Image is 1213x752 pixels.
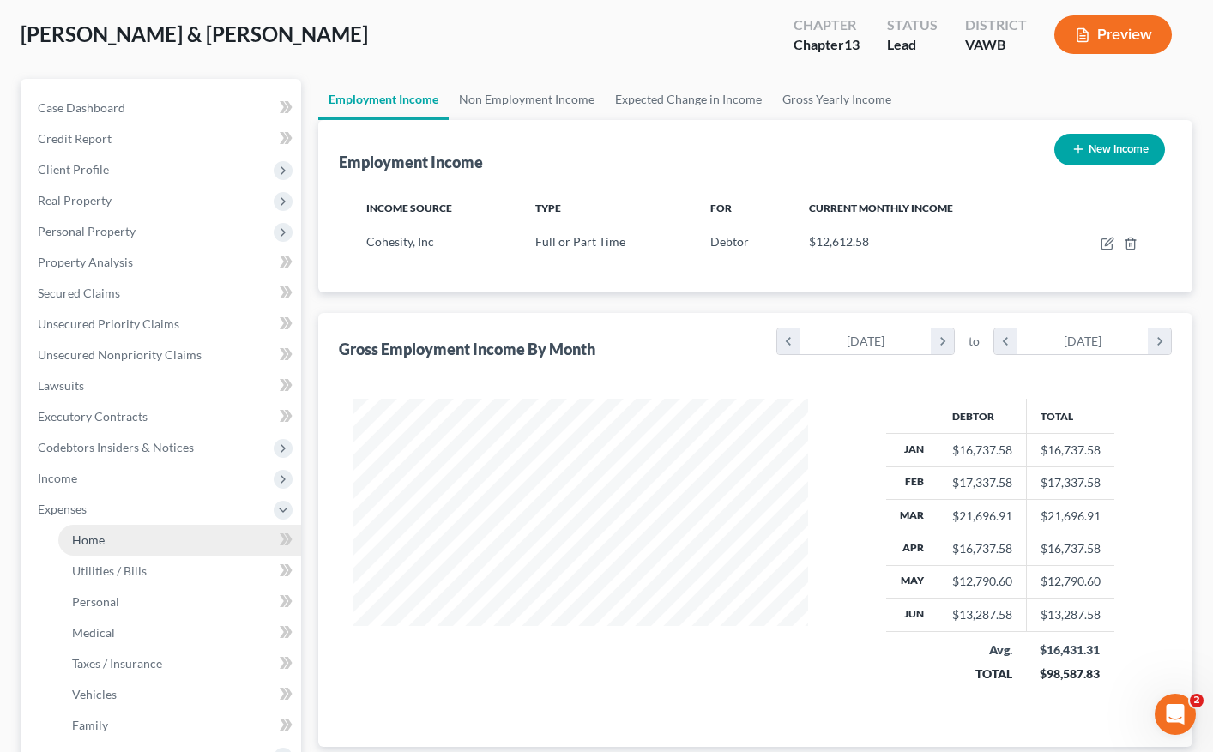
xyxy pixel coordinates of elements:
[449,79,605,120] a: Non Employment Income
[24,340,301,370] a: Unsecured Nonpriority Claims
[710,234,749,249] span: Debtor
[366,202,452,214] span: Income Source
[886,532,938,565] th: Apr
[951,665,1012,683] div: TOTAL
[38,378,84,393] span: Lawsuits
[800,328,932,354] div: [DATE]
[886,434,938,466] th: Jan
[794,15,860,35] div: Chapter
[1026,532,1114,565] td: $16,737.58
[1040,665,1101,683] div: $98,587.83
[58,617,301,648] a: Medical
[38,131,112,146] span: Credit Report
[24,401,301,432] a: Executory Contracts
[58,648,301,679] a: Taxes / Insurance
[38,502,87,516] span: Expenses
[605,79,772,120] a: Expected Change in Income
[994,328,1017,354] i: chevron_left
[318,79,449,120] a: Employment Income
[24,123,301,154] a: Credit Report
[1148,328,1171,354] i: chevron_right
[72,594,119,609] span: Personal
[1017,328,1149,354] div: [DATE]
[72,718,108,732] span: Family
[887,35,938,55] div: Lead
[58,587,301,617] a: Personal
[1026,565,1114,598] td: $12,790.60
[1190,694,1204,707] span: 2
[38,409,148,424] span: Executory Contracts
[58,679,301,710] a: Vehicles
[535,202,561,214] span: Type
[1026,466,1114,499] td: $17,337.58
[794,35,860,55] div: Chapter
[24,93,301,123] a: Case Dashboard
[38,193,112,208] span: Real Property
[72,656,162,671] span: Taxes / Insurance
[24,370,301,401] a: Lawsuits
[952,508,1012,525] div: $21,696.91
[38,471,77,485] span: Income
[931,328,954,354] i: chevron_right
[938,399,1026,433] th: Debtor
[844,36,860,52] span: 13
[1040,641,1101,659] div: $16,431.31
[21,21,368,46] span: [PERSON_NAME] & [PERSON_NAME]
[951,641,1012,659] div: Avg.
[72,563,147,578] span: Utilities / Bills
[1026,434,1114,466] td: $16,737.58
[969,333,980,350] span: to
[38,162,109,177] span: Client Profile
[965,35,1027,55] div: VAWB
[1054,134,1165,165] button: New Income
[809,202,953,214] span: Current Monthly Income
[38,316,179,331] span: Unsecured Priority Claims
[24,309,301,340] a: Unsecured Priority Claims
[38,100,125,115] span: Case Dashboard
[58,525,301,556] a: Home
[58,556,301,587] a: Utilities / Bills
[1026,599,1114,631] td: $13,287.58
[886,499,938,532] th: Mar
[965,15,1027,35] div: District
[72,687,117,701] span: Vehicles
[886,466,938,499] th: Feb
[72,532,105,547] span: Home
[339,339,595,359] div: Gross Employment Income By Month
[772,79,902,120] a: Gross Yearly Income
[777,328,800,354] i: chevron_left
[952,606,1012,623] div: $13,287.58
[952,573,1012,590] div: $12,790.60
[58,710,301,741] a: Family
[809,234,869,249] span: $12,612.58
[38,224,136,238] span: Personal Property
[38,255,133,269] span: Property Analysis
[38,347,202,362] span: Unsecured Nonpriority Claims
[339,152,483,172] div: Employment Income
[1026,499,1114,532] td: $21,696.91
[1054,15,1172,54] button: Preview
[1155,694,1196,735] iframe: Intercom live chat
[952,474,1012,491] div: $17,337.58
[24,247,301,278] a: Property Analysis
[887,15,938,35] div: Status
[886,599,938,631] th: Jun
[24,278,301,309] a: Secured Claims
[72,625,115,640] span: Medical
[366,234,434,249] span: Cohesity, Inc
[38,286,120,300] span: Secured Claims
[38,440,194,454] span: Codebtors Insiders & Notices
[952,540,1012,557] div: $16,737.58
[535,234,625,249] span: Full or Part Time
[886,565,938,598] th: May
[952,442,1012,459] div: $16,737.58
[710,202,732,214] span: For
[1026,399,1114,433] th: Total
